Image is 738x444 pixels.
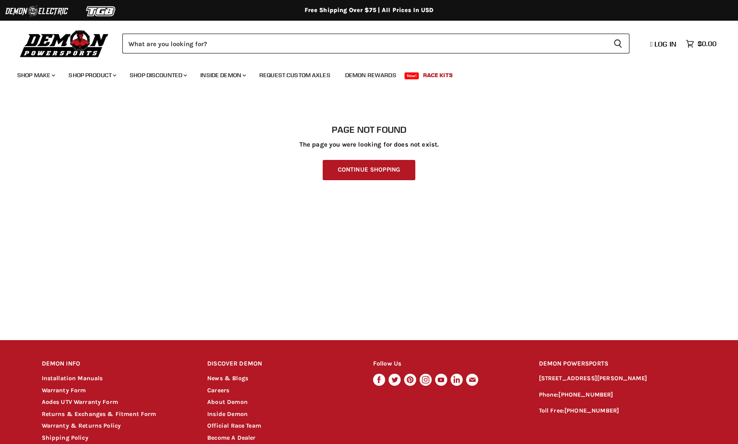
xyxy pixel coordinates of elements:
[42,398,118,406] a: Aodes UTV Warranty Form
[539,374,697,384] p: [STREET_ADDRESS][PERSON_NAME]
[558,391,613,398] a: [PHONE_NUMBER]
[339,66,403,84] a: Demon Rewards
[654,40,676,48] span: Log in
[42,387,86,394] a: Warranty Form
[539,390,697,400] p: Phone:
[207,410,248,418] a: Inside Demon
[122,34,629,53] form: Product
[42,125,697,135] h1: Page not found
[373,354,523,374] h2: Follow Us
[539,354,697,374] h2: DEMON POWERSPORTS
[405,72,419,79] span: New!
[42,375,103,382] a: Installation Manuals
[207,398,248,406] a: About Demon
[207,354,357,374] h2: DISCOVER DEMON
[42,410,156,418] a: Returns & Exchanges & Fitment Form
[564,407,619,414] a: [PHONE_NUMBER]
[207,387,229,394] a: Careers
[42,141,697,148] p: The page you were looking for does not exist.
[194,66,251,84] a: Inside Demon
[25,6,714,14] div: Free Shipping Over $75 | All Prices In USD
[682,38,721,50] a: $0.00
[11,66,60,84] a: Shop Make
[42,422,121,429] a: Warranty & Returns Policy
[207,375,248,382] a: News & Blogs
[17,28,112,59] img: Demon Powersports
[42,354,191,374] h2: DEMON INFO
[253,66,337,84] a: Request Custom Axles
[207,422,261,429] a: Official Race Team
[11,63,714,84] ul: Main menu
[607,34,629,53] button: Search
[122,34,607,53] input: Search
[123,66,192,84] a: Shop Discounted
[42,434,88,441] a: Shipping Policy
[69,3,134,19] img: TGB Logo 2
[417,66,459,84] a: Race Kits
[646,40,682,48] a: Log in
[698,40,716,48] span: $0.00
[539,406,697,416] p: Toll Free:
[62,66,121,84] a: Shop Product
[4,3,69,19] img: Demon Electric Logo 2
[323,160,415,180] a: Continue Shopping
[207,434,255,441] a: Become A Dealer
